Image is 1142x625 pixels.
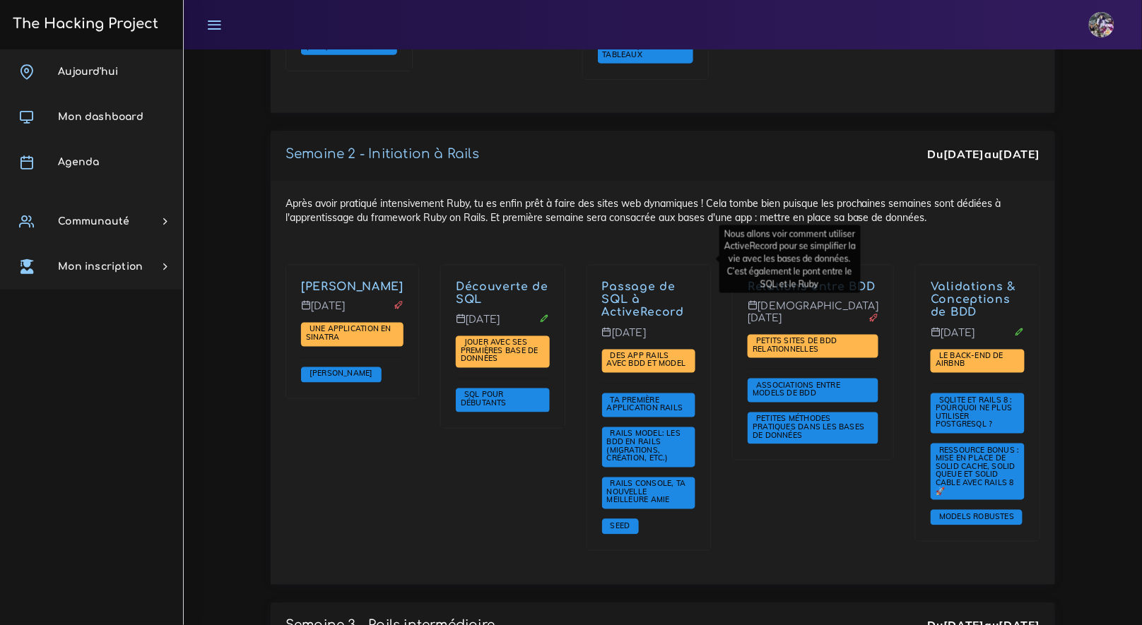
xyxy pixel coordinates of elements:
a: Rails Console, ta nouvelle meilleure amie [607,480,686,506]
span: Mon dashboard [58,112,143,122]
a: SQLite et Rails 8 : Pourquoi ne plus utiliser PostgreSQL ? [936,395,1013,430]
span: Jouer avec ses premières base de données [461,338,538,364]
a: Relations entre BDD [748,280,875,293]
span: Mon inscription [58,261,143,272]
span: Enregistrer ses données dans un fichier qui gère les tableaux [603,25,686,59]
strong: [DATE] [999,147,1040,161]
span: Associations entre models de BDD [753,381,840,399]
h3: The Hacking Project [8,16,158,32]
span: Models robustes [936,512,1018,522]
div: Nous allons voir comment utiliser ActiveRecord pour se simplifier la vie avec les bases de donnée... [719,225,861,293]
span: Rails Console, ta nouvelle meilleure amie [607,479,686,505]
div: Du au [928,146,1040,162]
a: Petits sites de BDD relationnelles [753,337,837,355]
p: [DATE] [301,301,404,323]
a: Ta première application Rails [607,395,687,414]
a: Rails Model: les BDD en Rails (migrations, création, etc.) [607,429,681,464]
a: [PERSON_NAME] [306,369,377,379]
a: Une application en Sinatra [306,325,392,343]
span: SQL pour débutants [461,390,510,408]
a: Le Back-end de Airbnb [936,352,1003,370]
span: Une application en Sinatra [306,324,392,343]
a: Seed [607,521,634,531]
p: [DEMOGRAPHIC_DATA][DATE] [748,301,878,335]
a: Validations & Conceptions de BDD [931,280,1016,320]
span: Des app Rails avec BDD et Model [607,351,690,369]
span: Aujourd'hui [58,66,118,77]
a: SQL pour débutants [461,391,510,409]
a: Ressource Bonus : Mise en place de Solid Cache, Solid Queue et Solid Cable avec Rails 8 🚀 [936,446,1020,496]
a: Passage de SQL à ActiveRecord [602,280,684,320]
strong: [DATE] [943,147,984,161]
p: [DATE] [931,328,1025,350]
a: Associations entre models de BDD [753,381,840,400]
img: eg54bupqcshyolnhdacp.jpg [1089,12,1114,37]
span: Communauté [58,216,129,227]
a: Jouer avec ses premières base de données [461,338,538,364]
span: Rails Model: les BDD en Rails (migrations, création, etc.) [607,429,681,463]
span: Le Back-end de Airbnb [936,351,1003,369]
p: [DATE] [602,328,696,350]
div: Après avoir pratiqué intensivement Ruby, tu es enfin prêt à faire des sites web dynamiques ! Cela... [271,181,1055,584]
a: Petites méthodes pratiques dans les bases de données [753,415,864,441]
span: Petits sites de BDD relationnelles [753,336,837,355]
a: [PERSON_NAME] [301,280,404,293]
span: Agenda [58,157,99,167]
a: Découverte de SQL [456,280,548,306]
span: [PERSON_NAME] [306,369,377,379]
a: Des app Rails avec BDD et Model [607,352,690,370]
span: Petites méthodes pratiques dans les bases de données [753,414,864,440]
a: Semaine 2 - Initiation à Rails [285,147,479,161]
a: Models robustes [936,513,1018,523]
p: [DATE] [456,314,550,337]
